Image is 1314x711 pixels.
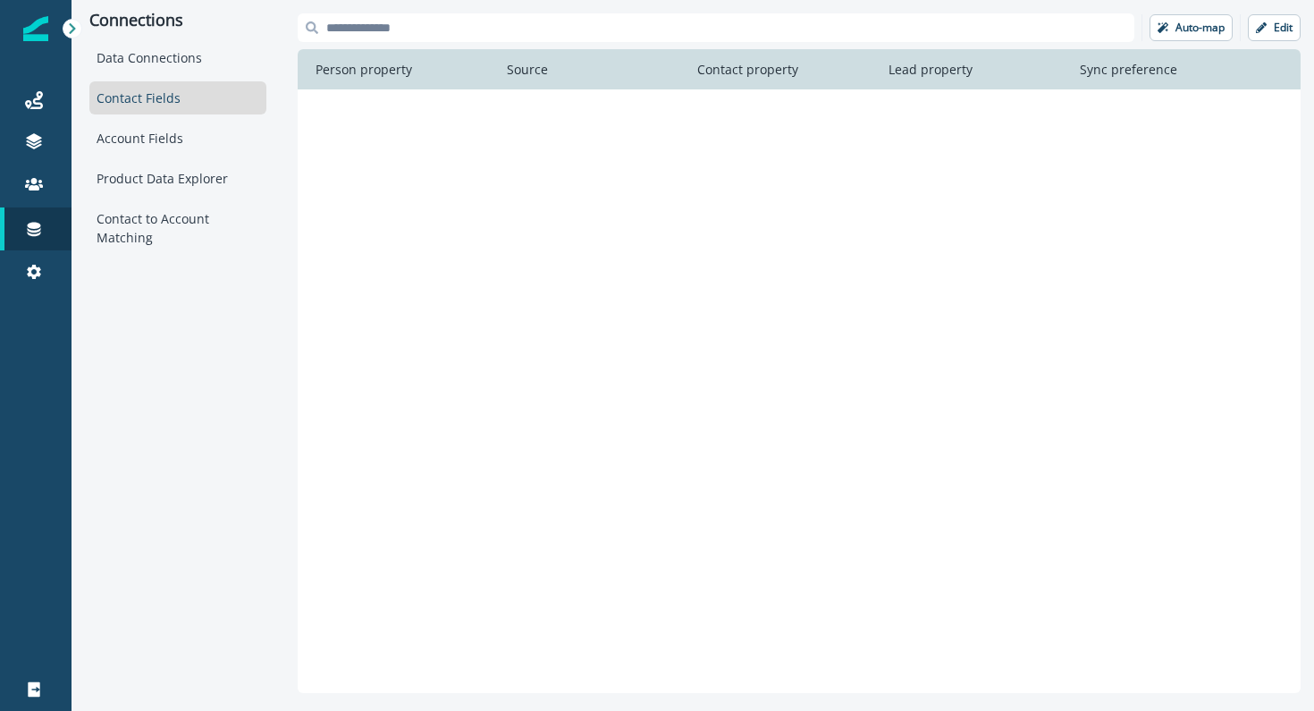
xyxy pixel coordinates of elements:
img: Inflection [23,16,48,41]
div: Product Data Explorer [89,162,266,195]
p: Edit [1274,21,1293,34]
p: Contact property [690,60,805,79]
p: Connections [89,11,266,30]
p: Lead property [881,60,980,79]
div: Contact to Account Matching [89,202,266,254]
p: Source [500,60,555,79]
p: Auto-map [1175,21,1225,34]
button: Edit [1248,14,1301,41]
p: Sync preference [1073,60,1184,79]
div: Account Fields [89,122,266,155]
div: Data Connections [89,41,266,74]
div: Contact Fields [89,81,266,114]
button: Auto-map [1150,14,1233,41]
p: Person property [308,60,419,79]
